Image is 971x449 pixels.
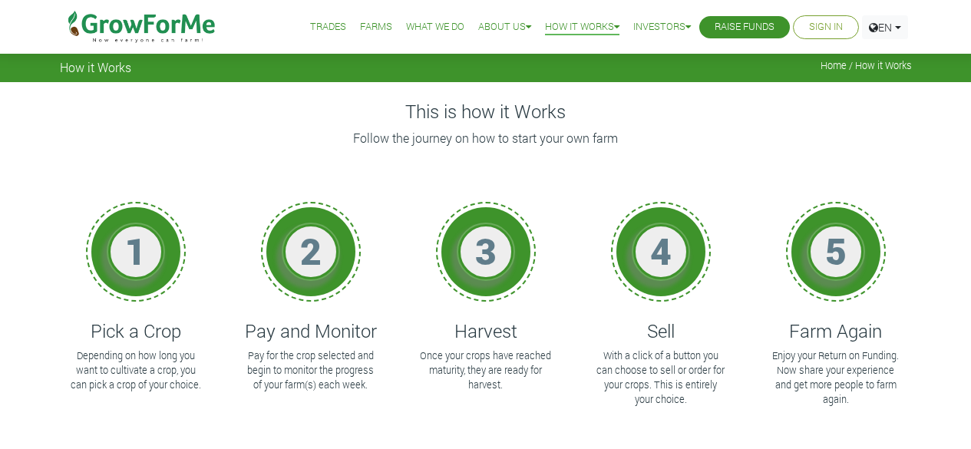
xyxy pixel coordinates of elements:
[68,320,204,342] h4: Pick a Crop
[360,19,392,35] a: Farms
[770,348,902,408] p: Enjoy your Return on Funding. Now share your experience and get more people to farm again.
[813,229,859,273] h1: 5
[862,15,908,39] a: EN
[420,348,552,393] p: Once your crops have reached maturity, they are ready for harvest.
[288,229,334,273] h1: 2
[406,19,464,35] a: What We Do
[809,19,843,35] a: Sign In
[638,229,684,273] h1: 4
[243,320,379,342] h4: Pay and Monitor
[62,129,910,147] p: Follow the journey on how to start your own farm
[113,229,159,273] h1: 1
[60,101,912,123] h4: This is how it Works
[418,320,554,342] h4: Harvest
[545,19,619,35] a: How it Works
[768,320,904,342] h4: Farm Again
[478,19,531,35] a: About Us
[821,60,912,71] span: Home / How it Works
[715,19,774,35] a: Raise Funds
[70,348,202,393] p: Depending on how long you want to cultivate a crop, you can pick a crop of your choice.
[60,60,131,74] span: How it Works
[310,19,346,35] a: Trades
[595,348,727,408] p: With a click of a button you can choose to sell or order for your crops. This is entirely your ch...
[633,19,691,35] a: Investors
[463,229,509,273] h1: 3
[245,348,377,393] p: Pay for the crop selected and begin to monitor the progress of your farm(s) each week.
[593,320,729,342] h4: Sell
